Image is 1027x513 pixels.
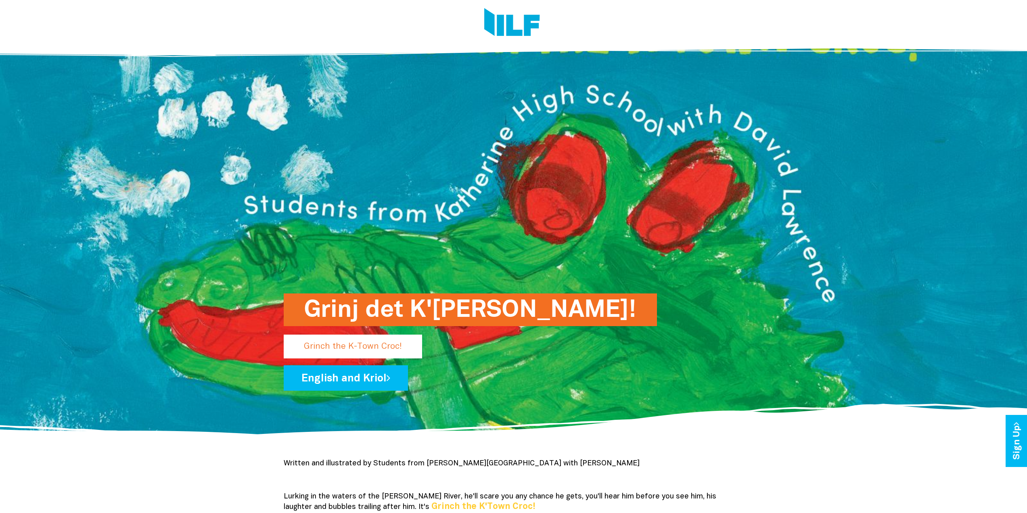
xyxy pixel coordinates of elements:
b: Grinch the K'Town Croc! [431,503,535,511]
img: Logo [484,8,540,38]
h1: Grinj det K'[PERSON_NAME]! [304,293,637,326]
p: Grinch the K-Town Croc! [284,335,422,358]
span: Lurking in the waters of the [PERSON_NAME] River, he'll scare you any chance he gets, you'll hear... [284,493,716,511]
a: Grinj det K'[PERSON_NAME]! [284,339,617,346]
span: Written and illustrated by Students from [PERSON_NAME][GEOGRAPHIC_DATA] with [PERSON_NAME] [284,460,640,467]
a: English and Kriol [284,365,408,391]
